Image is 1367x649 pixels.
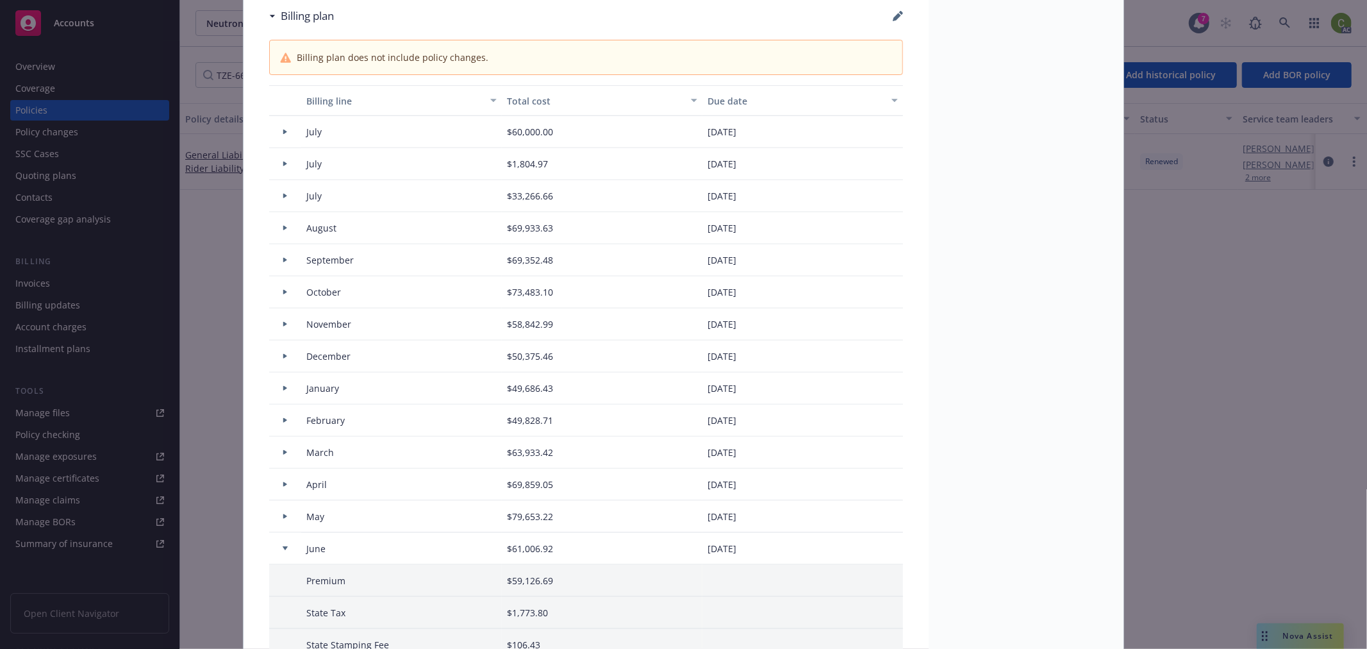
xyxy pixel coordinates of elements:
span: September [306,253,354,267]
div: Toggle Row Expanded [269,373,301,405]
div: Toggle Row Expanded [269,501,301,533]
span: $1,773.80 [507,606,548,619]
span: [DATE] [708,542,736,555]
span: July [306,125,322,139]
span: $49,686.43 [507,382,553,395]
span: [DATE] [708,510,736,523]
span: $1,804.97 [507,157,548,171]
span: $50,375.46 [507,350,553,363]
span: [DATE] [708,221,736,235]
span: $69,933.63 [507,221,553,235]
div: Toggle Row Expanded [269,597,301,629]
span: August [306,221,336,235]
span: March [306,446,334,459]
span: [DATE] [708,317,736,331]
span: [DATE] [708,350,736,363]
span: [DATE] [708,125,736,139]
div: Total cost [507,94,683,108]
span: $33,266.66 [507,189,553,203]
span: Billing plan does not include policy changes. [297,51,488,64]
span: $59,126.69 [507,574,553,587]
div: Toggle Row Expanded [269,341,301,373]
span: December [306,350,351,363]
div: Toggle Row Expanded [269,437,301,469]
span: State Tax [306,606,345,619]
span: [DATE] [708,253,736,267]
span: [DATE] [708,446,736,459]
span: [DATE] [708,382,736,395]
div: Toggle Row Expanded [269,212,301,244]
span: $73,483.10 [507,285,553,299]
div: Toggle Row Expanded [269,469,301,501]
span: February [306,414,345,427]
div: Billing line [306,94,483,108]
div: Toggle Row Expanded [269,180,301,212]
div: Billing plan [269,8,334,24]
span: July [306,189,322,203]
span: April [306,478,327,491]
div: Toggle Row Expanded [269,148,301,180]
div: Toggle Row Expanded [269,405,301,437]
div: Toggle Row Expanded [269,244,301,276]
span: $60,000.00 [507,125,553,139]
div: Toggle Row Expanded [269,276,301,308]
span: [DATE] [708,285,736,299]
span: Premium [306,574,345,587]
span: $49,828.71 [507,414,553,427]
span: [DATE] [708,414,736,427]
span: May [306,510,324,523]
span: [DATE] [708,189,736,203]
button: Due date [702,85,903,116]
button: Billing line [301,85,502,116]
div: Due date [708,94,884,108]
span: January [306,382,339,395]
h3: Billing plan [281,8,334,24]
span: November [306,317,351,331]
span: [DATE] [708,157,736,171]
span: July [306,157,322,171]
div: Toggle Row Expanded [269,116,301,148]
span: $69,859.05 [507,478,553,491]
div: Toggle Row Expanded [269,565,301,597]
span: June [306,542,326,555]
span: October [306,285,341,299]
span: $58,842.99 [507,317,553,331]
div: Toggle Row Expanded [269,308,301,341]
button: Total cost [502,85,702,116]
div: Toggle Row Expanded [269,533,301,565]
span: $69,352.48 [507,253,553,267]
span: $63,933.42 [507,446,553,459]
span: [DATE] [708,478,736,491]
span: $61,006.92 [507,542,553,555]
span: $79,653.22 [507,510,553,523]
